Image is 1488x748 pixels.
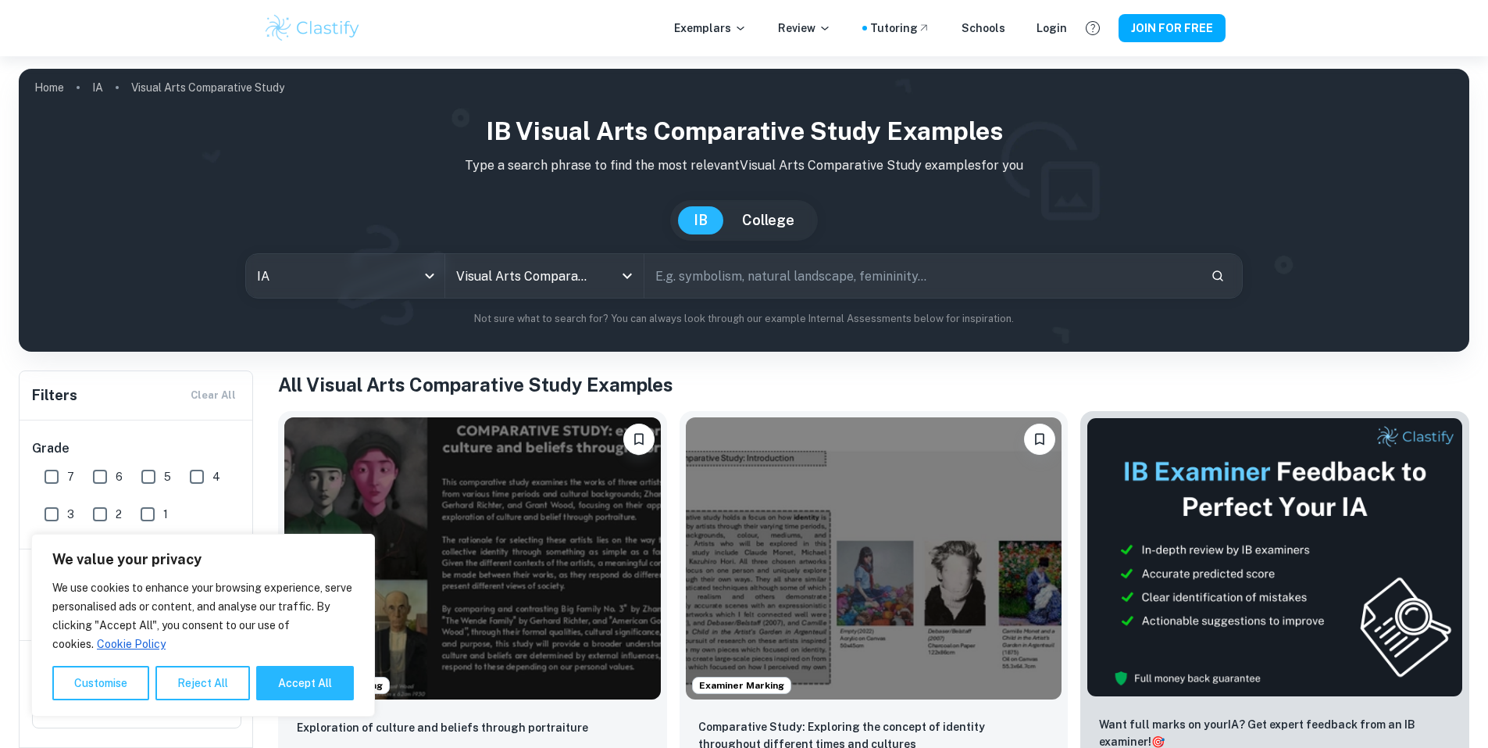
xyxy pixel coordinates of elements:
[263,13,362,44] img: Clastify logo
[1151,735,1165,748] span: 🎯
[31,113,1457,150] h1: IB Visual Arts Comparative Study examples
[1204,263,1231,289] button: Search
[870,20,930,37] a: Tutoring
[1087,417,1463,697] img: Thumbnail
[297,719,588,736] p: Exploration of culture and beliefs through portraiture
[674,20,747,37] p: Exemplars
[31,156,1457,175] p: Type a search phrase to find the most relevant Visual Arts Comparative Study examples for you
[1037,20,1067,37] a: Login
[32,385,77,406] h6: Filters
[31,311,1457,327] p: Not sure what to search for? You can always look through our example Internal Assessments below f...
[163,506,168,523] span: 1
[623,424,655,455] button: Please log in to bookmark exemplars
[92,77,103,98] a: IA
[116,468,123,485] span: 6
[155,666,250,700] button: Reject All
[686,417,1062,700] img: Visual Arts Comparative Study IA example thumbnail: Comparative Study: Exploring the concept
[52,550,354,569] p: We value your privacy
[1079,15,1106,41] button: Help and Feedback
[693,678,790,693] span: Examiner Marking
[644,254,1198,298] input: E.g. symbolism, natural landscape, femininity...
[678,206,723,234] button: IB
[1119,14,1226,42] button: JOIN FOR FREE
[116,506,122,523] span: 2
[164,468,171,485] span: 5
[212,468,220,485] span: 4
[962,20,1005,37] a: Schools
[284,417,661,700] img: Visual Arts Comparative Study IA example thumbnail: Exploration of culture and beliefs throu
[1024,424,1055,455] button: Please log in to bookmark exemplars
[96,637,166,651] a: Cookie Policy
[34,77,64,98] a: Home
[52,666,149,700] button: Customise
[256,666,354,700] button: Accept All
[131,79,284,96] p: Visual Arts Comparative Study
[19,69,1469,352] img: profile cover
[52,578,354,653] p: We use cookies to enhance your browsing experience, serve personalised ads or content, and analys...
[726,206,810,234] button: College
[278,370,1469,399] h1: All Visual Arts Comparative Study Examples
[778,20,831,37] p: Review
[616,265,638,287] button: Open
[67,468,74,485] span: 7
[32,439,241,458] h6: Grade
[67,506,74,523] span: 3
[31,534,375,717] div: We value your privacy
[246,254,444,298] div: IA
